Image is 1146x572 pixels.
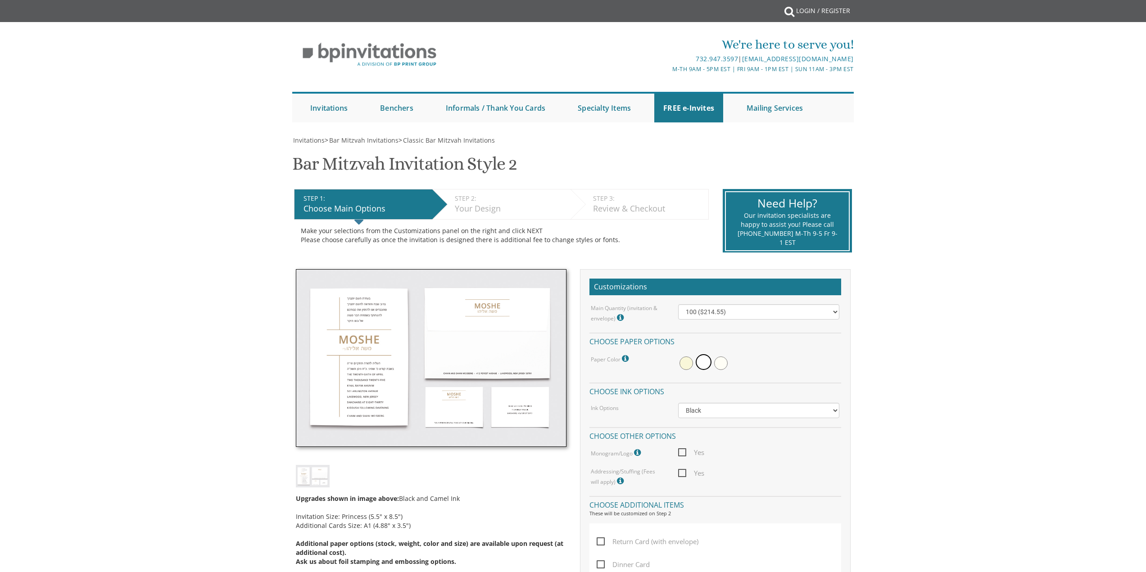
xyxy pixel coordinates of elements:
[480,64,854,74] div: M-Th 9am - 5pm EST | Fri 9am - 1pm EST | Sun 11am - 3pm EST
[371,94,422,122] a: Benchers
[296,539,563,557] span: Additional paper options (stock, weight, color and size) are available upon request (at additiona...
[455,194,566,203] div: STEP 2:
[455,203,566,215] div: Your Design
[589,510,841,517] div: These will be customized on Step 2
[301,226,702,244] div: Make your selections from the Customizations panel on the right and click NEXT Please choose care...
[292,36,447,73] img: BP Invitation Loft
[597,536,698,547] span: Return Card (with envelope)
[303,194,428,203] div: STEP 1:
[589,427,841,443] h4: Choose other options
[696,54,738,63] a: 732.947.3597
[591,468,665,487] label: Addressing/Stuffing (Fees will apply)
[738,94,812,122] a: Mailing Services
[402,136,495,144] a: Classic Bar Mitzvah Invitations
[591,304,665,324] label: Main Quantity (invitation & envelope)
[296,557,456,566] span: Ask us about foil stamping and embossing options.
[437,94,554,122] a: Informals / Thank You Cards
[403,136,495,144] span: Classic Bar Mitzvah Invitations
[589,383,841,398] h4: Choose ink options
[589,333,841,348] h4: Choose paper options
[292,154,517,180] h1: Bar Mitzvah Invitation Style 2
[480,54,854,64] div: |
[569,94,640,122] a: Specialty Items
[292,136,325,144] a: Invitations
[737,195,838,212] div: Need Help?
[678,447,704,458] span: Yes
[480,36,854,54] div: We're here to serve you!
[399,136,495,144] span: >
[737,211,838,247] div: Our invitation specialists are happy to assist you! Please call [PHONE_NUMBER] M-Th 9-5 Fr 9-1 EST
[325,136,399,144] span: >
[591,404,619,412] label: Ink Options
[597,559,650,570] span: Dinner Card
[589,279,841,296] h2: Customizations
[329,136,399,144] span: Bar Mitzvah Invitations
[591,353,631,365] label: Paper Color
[293,136,325,144] span: Invitations
[328,136,399,144] a: Bar Mitzvah Invitations
[593,203,704,215] div: Review & Checkout
[678,468,704,479] span: Yes
[296,465,330,487] img: bminv-thumb-2.jpg
[742,54,854,63] a: [EMAIL_ADDRESS][DOMAIN_NAME]
[593,194,704,203] div: STEP 3:
[301,94,357,122] a: Invitations
[296,487,566,566] div: Black and Camel Ink Invitation Size: Princess (5.5" x 8.5") Additional Cards Size: A1 (4.88" x 3.5")
[296,269,566,447] img: bminv-thumb-2.jpg
[296,494,399,503] span: Upgrades shown in image above:
[591,447,643,459] label: Monogram/Logo
[589,496,841,512] h4: Choose additional items
[654,94,723,122] a: FREE e-Invites
[303,203,428,215] div: Choose Main Options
